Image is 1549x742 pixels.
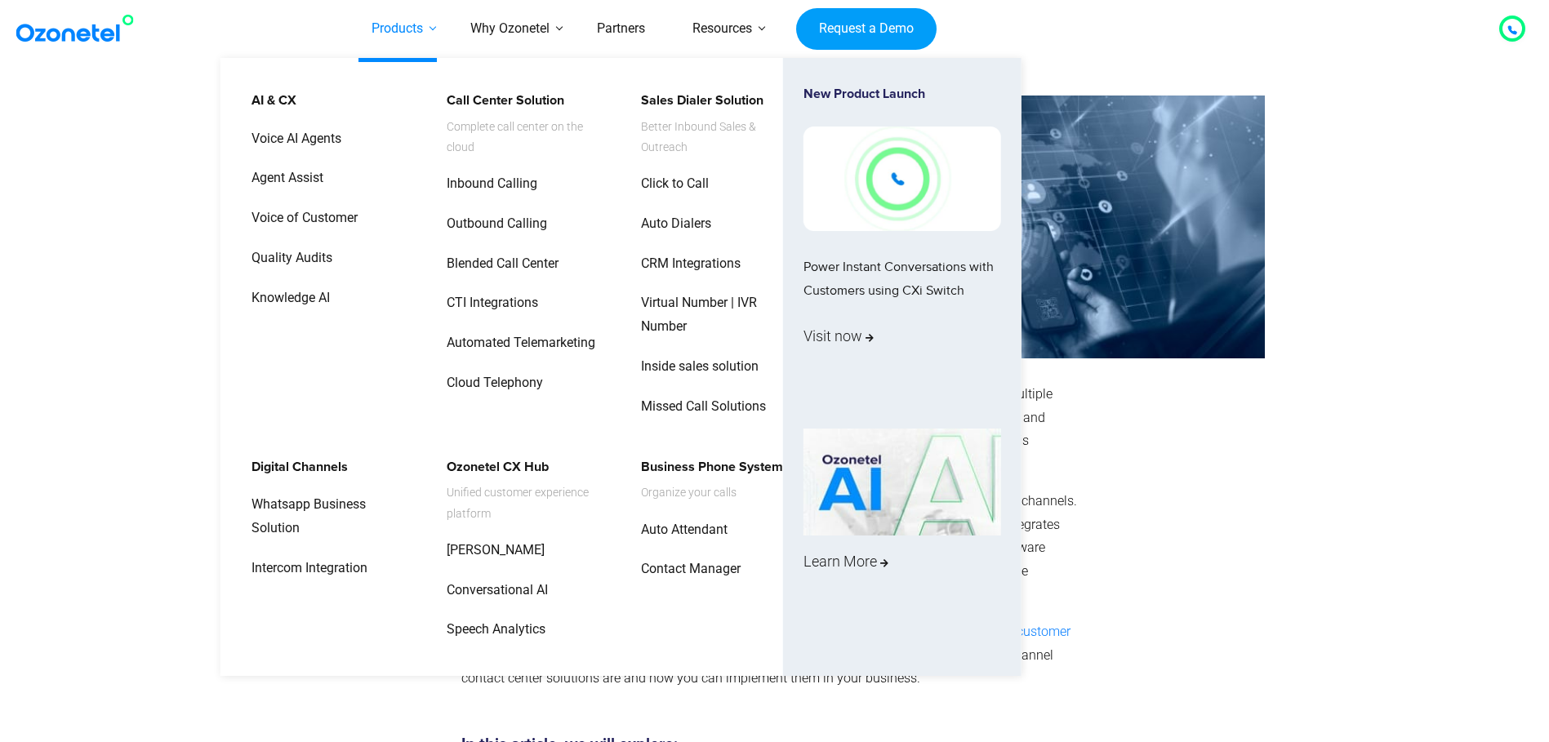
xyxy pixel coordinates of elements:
a: Speech Analytics [436,615,548,644]
a: Ozonetel CX HubUnified customer experience platform [436,453,610,527]
span: Visit now [803,323,874,349]
a: Contact Manager [630,555,743,584]
a: Call Center SolutionComplete call center on the cloud [436,87,610,160]
a: CTI Integrations [436,289,541,318]
a: [PERSON_NAME] [436,536,547,565]
a: Conversational AI [436,576,550,605]
a: CRM Integrations [630,250,743,278]
a: 91% increase in customer retention [461,624,1071,663]
a: Missed Call Solutions [630,393,768,421]
span: Unified customer experience platform [447,482,608,523]
a: Inbound Calling [436,170,540,198]
a: Whatsapp Business Solution [241,491,415,543]
a: Agent Assist [241,164,326,193]
a: Sales Dialer SolutionBetter Inbound Sales & Outreach [630,87,804,160]
a: Inside sales solution [630,353,761,381]
img: AI [803,429,1001,536]
a: Request a Demo [796,8,936,51]
a: AI & CX [241,87,299,115]
span: Learn More [803,549,888,575]
span: Better Inbound Sales & Outreach [641,117,802,158]
a: Voice of Customer [241,204,360,233]
a: Virtual Number | IVR Number [630,289,804,341]
a: Outbound Calling [436,210,550,238]
a: Business Phone SystemOrganize your calls [630,453,786,506]
a: Auto Attendant [630,516,730,544]
a: Blended Call Center [436,250,561,278]
a: Voice AI Agents [241,125,344,153]
a: Cloud Telephony [436,369,545,398]
a: Intercom Integration [241,554,370,583]
img: New-Project-17.png [803,127,1001,231]
a: Digital Channels [241,453,350,482]
a: Automated Telemarketing [436,329,598,358]
a: New Product LaunchPower Instant Conversations with Customers using CXi SwitchVisit now [803,87,1001,422]
a: Quality Audits [241,244,335,273]
a: Knowledge AI [241,284,332,313]
a: Auto Dialers [630,210,714,238]
span: Complete call center on the cloud [447,117,608,158]
a: Click to Call [630,170,711,198]
span: Organize your calls [641,482,783,503]
a: Learn More [803,429,1001,647]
